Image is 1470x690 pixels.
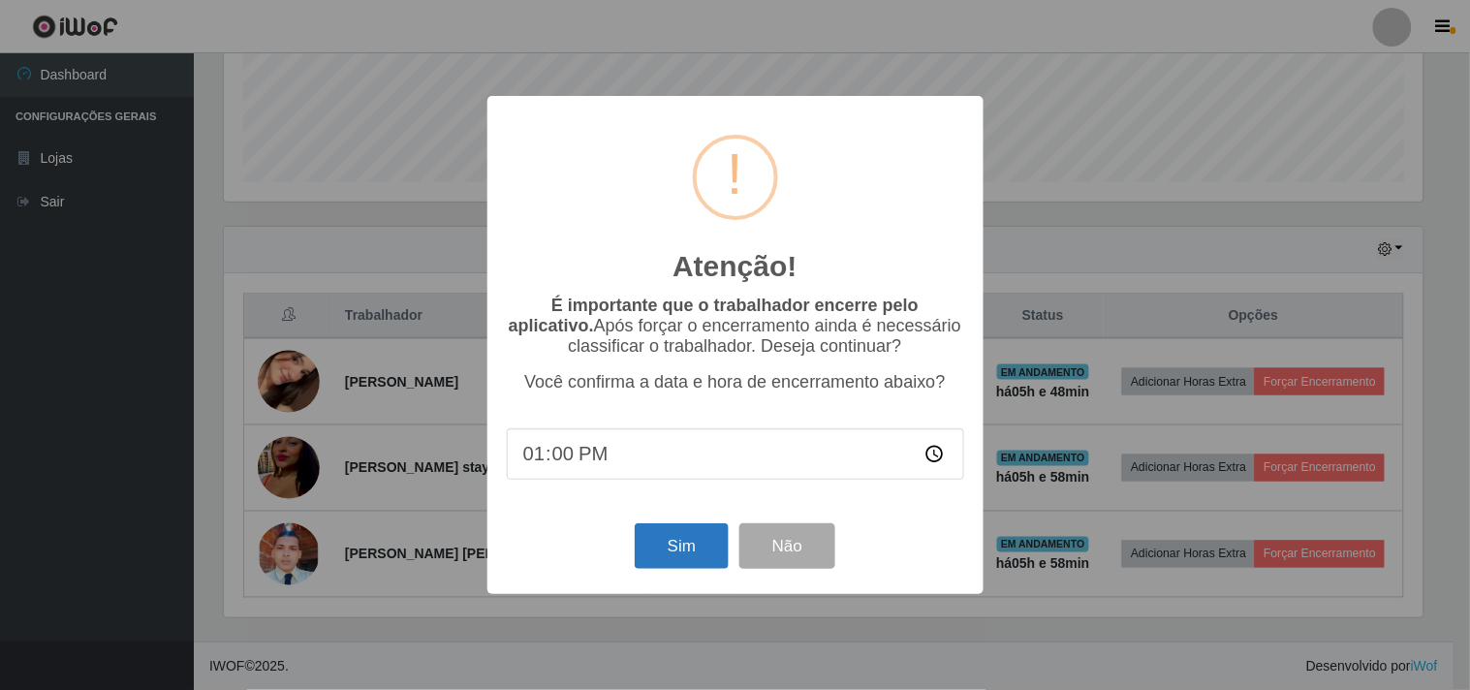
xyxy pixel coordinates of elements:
[507,372,964,392] p: Você confirma a data e hora de encerramento abaixo?
[739,523,835,569] button: Não
[507,296,964,357] p: Após forçar o encerramento ainda é necessário classificar o trabalhador. Deseja continuar?
[509,296,919,335] b: É importante que o trabalhador encerre pelo aplicativo.
[672,249,797,284] h2: Atenção!
[635,523,729,569] button: Sim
